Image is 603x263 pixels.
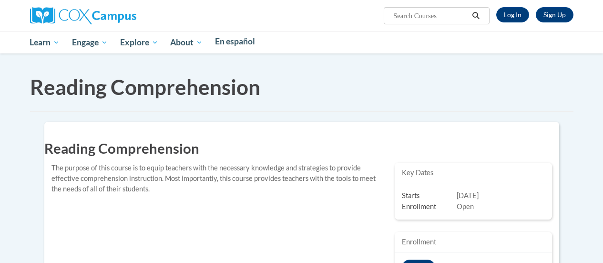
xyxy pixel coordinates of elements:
span: Reading Comprehension [30,74,260,99]
img: Cox Campus [30,7,136,24]
span: Open [457,202,474,210]
a: About [164,32,209,53]
h1: Reading Comprehension [44,138,559,158]
span: Starts [402,191,457,201]
span: Explore [120,37,158,48]
a: Engage [66,32,114,53]
a: Learn [24,32,66,53]
a: Cox Campus [30,11,136,19]
span: Engage [72,37,108,48]
input: Search Courses [392,10,469,21]
div: Main menu [23,32,581,53]
div: Enrollment [395,232,552,252]
span: About [170,37,203,48]
span: En español [215,36,255,46]
button: Search [469,10,483,21]
a: Register [536,7,573,22]
div: Key Dates [395,163,552,183]
i:  [471,12,480,20]
span: Enrollment [402,202,457,212]
a: Explore [114,32,164,53]
div: The purpose of this course is to equip teachers with the necessary knowledge and strategies to pr... [44,163,388,194]
span: [DATE] [457,191,479,200]
span: Learn [30,37,60,48]
a: Log In [496,7,529,22]
a: En español [209,32,261,52]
